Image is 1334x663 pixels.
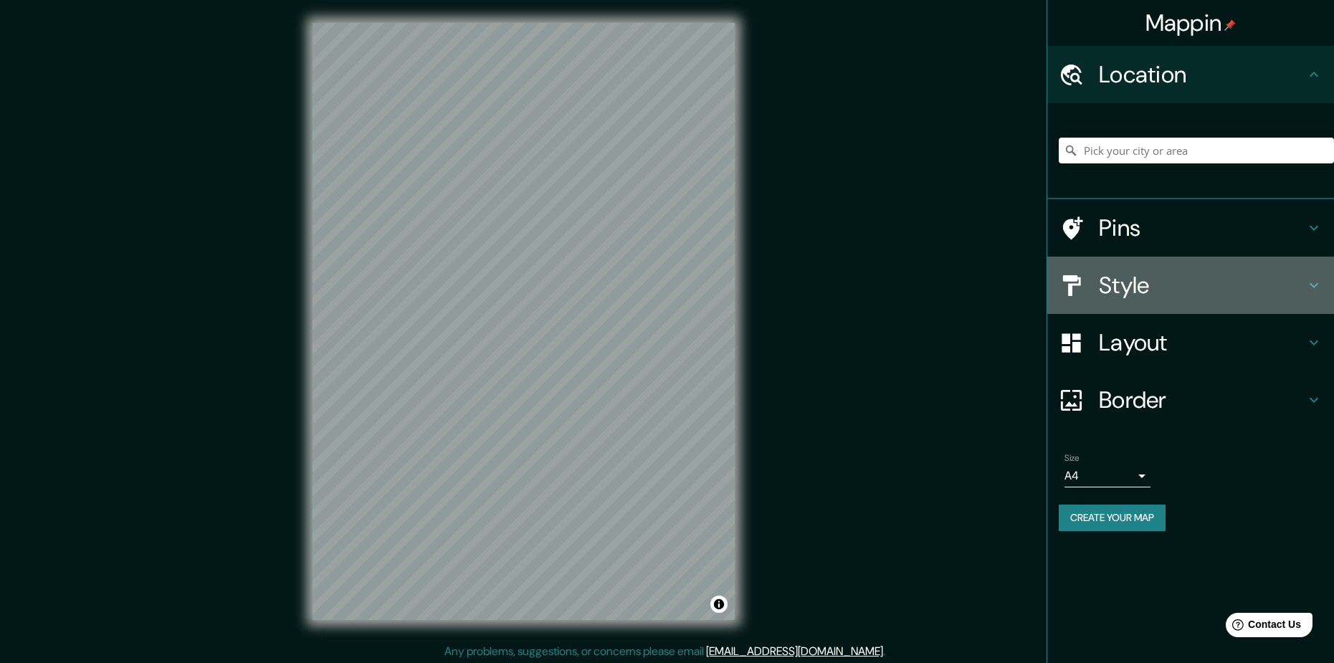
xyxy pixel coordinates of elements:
label: Size [1064,452,1080,464]
img: pin-icon.png [1224,19,1236,31]
div: Border [1047,371,1334,429]
p: Any problems, suggestions, or concerns please email . [444,643,885,660]
div: Pins [1047,199,1334,257]
h4: Style [1099,271,1305,300]
h4: Pins [1099,214,1305,242]
div: Layout [1047,314,1334,371]
div: Style [1047,257,1334,314]
div: . [885,643,887,660]
div: Location [1047,46,1334,103]
h4: Location [1099,60,1305,89]
a: [EMAIL_ADDRESS][DOMAIN_NAME] [706,644,883,659]
h4: Layout [1099,328,1305,357]
h4: Border [1099,386,1305,414]
div: A4 [1064,464,1150,487]
h4: Mappin [1145,9,1237,37]
button: Create your map [1059,505,1166,531]
div: . [887,643,890,660]
button: Toggle attribution [710,596,728,613]
input: Pick your city or area [1059,138,1334,163]
canvas: Map [313,23,735,620]
iframe: Help widget launcher [1206,607,1318,647]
